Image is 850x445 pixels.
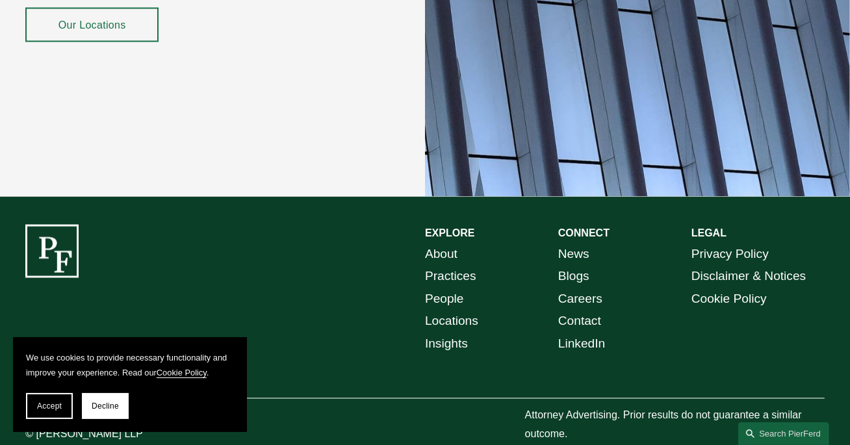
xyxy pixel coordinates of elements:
a: Privacy Policy [691,244,769,266]
p: We use cookies to provide necessary functionality and improve your experience. Read our . [26,350,234,380]
button: Accept [26,393,73,419]
a: Practices [425,266,476,288]
strong: LEGAL [691,228,727,239]
button: Decline [82,393,129,419]
a: Cookie Policy [157,368,207,377]
section: Cookie banner [13,337,247,432]
a: Blogs [558,266,589,288]
a: Cookie Policy [691,288,767,311]
a: Locations [425,311,478,333]
p: Attorney Advertising. Prior results do not guarantee a similar outcome. [525,407,825,444]
a: Our Locations [25,8,159,42]
a: Contact [558,311,601,333]
a: Insights [425,333,468,355]
a: About [425,244,457,266]
a: LinkedIn [558,333,605,355]
a: Disclaimer & Notices [691,266,806,288]
a: Careers [558,288,602,311]
a: People [425,288,464,311]
strong: CONNECT [558,228,610,239]
span: Decline [92,401,119,411]
a: Search this site [738,422,829,445]
p: © [PERSON_NAME] LLP [25,426,192,444]
span: Accept [37,401,62,411]
a: News [558,244,589,266]
strong: EXPLORE [425,228,474,239]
